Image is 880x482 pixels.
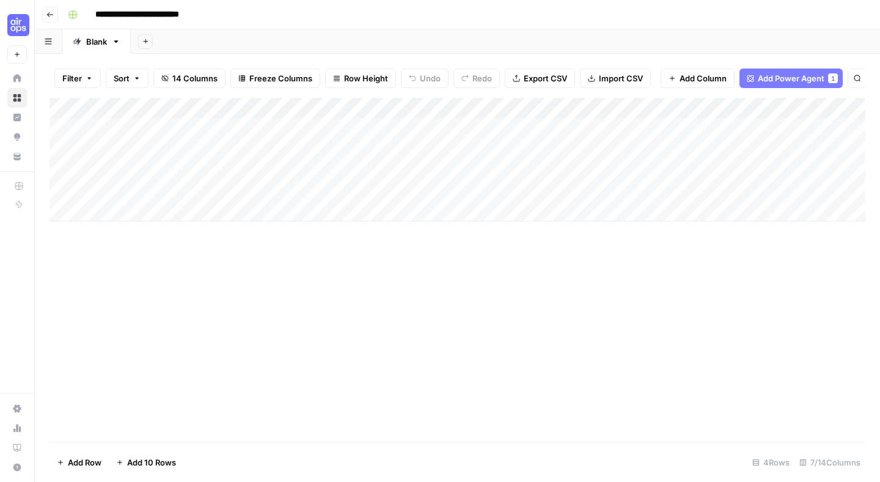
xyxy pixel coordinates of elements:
a: Home [7,69,27,88]
span: Freeze Columns [249,72,312,84]
span: Sort [114,72,130,84]
span: Redo [472,72,492,84]
div: 1 [828,73,838,83]
span: Import CSV [599,72,643,84]
button: Workspace: September Cohort [7,10,27,40]
span: Undo [420,72,441,84]
button: Freeze Columns [230,69,320,88]
span: Row Height [344,72,388,84]
button: Add Column [661,69,735,88]
button: Filter [54,69,101,88]
button: 14 Columns [153,69,226,88]
span: Export CSV [524,72,567,84]
img: September Cohort Logo [7,14,29,36]
button: Add Row [50,453,109,472]
button: Help + Support [7,458,27,477]
span: 14 Columns [172,72,218,84]
div: Blank [86,35,107,48]
div: 4 Rows [747,453,794,472]
button: Import CSV [580,69,651,88]
a: Insights [7,108,27,127]
button: Export CSV [505,69,575,88]
span: 1 [831,73,835,83]
button: Add 10 Rows [109,453,183,472]
div: 7/14 Columns [794,453,865,472]
a: Settings [7,399,27,418]
button: Sort [106,69,148,88]
a: Blank [62,29,131,54]
span: Add Row [68,456,101,469]
a: Usage [7,418,27,438]
button: Row Height [325,69,396,88]
button: Add Power Agent1 [739,69,843,88]
a: Learning Hub [7,438,27,458]
button: Redo [453,69,500,88]
a: Browse [7,88,27,108]
span: Filter [62,72,82,84]
a: Your Data [7,147,27,166]
span: Add Column [680,72,727,84]
span: Add Power Agent [758,72,824,84]
span: Add 10 Rows [127,456,176,469]
a: Opportunities [7,127,27,147]
button: Undo [401,69,449,88]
